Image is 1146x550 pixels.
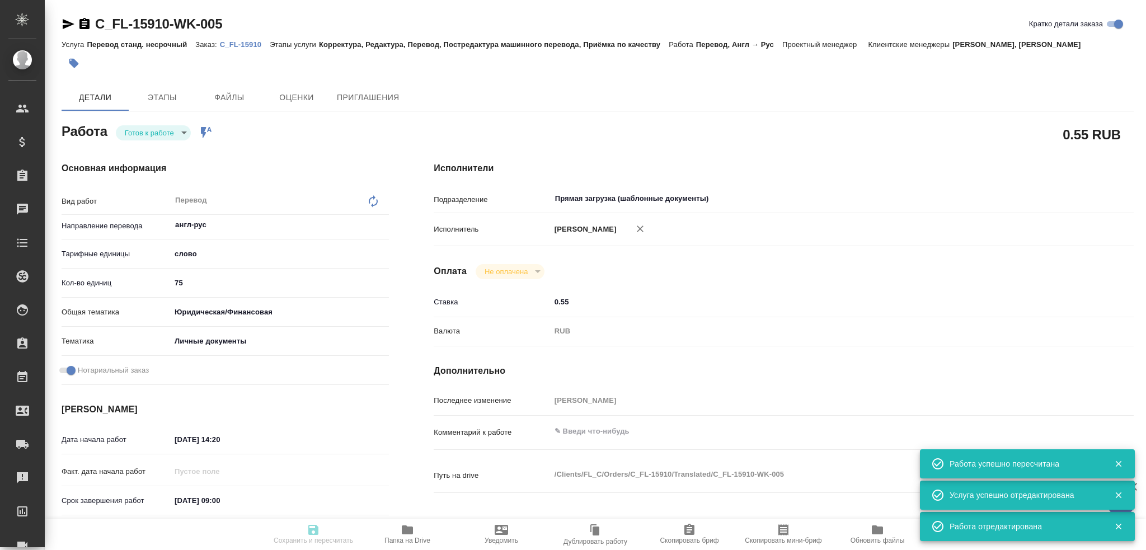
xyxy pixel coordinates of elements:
button: Скопировать ссылку для ЯМессенджера [62,17,75,31]
button: Закрыть [1107,521,1130,532]
p: Срок завершения работ [62,495,171,506]
h4: Дополнительно [434,364,1134,378]
button: Не оплачена [481,267,531,276]
p: Кол-во единиц [62,278,171,289]
p: Вид работ [62,196,171,207]
p: Валюта [434,326,550,337]
div: Работа отредактирована [950,521,1097,532]
div: Услуга успешно отредактирована [950,490,1097,501]
h4: [PERSON_NAME] [62,403,389,416]
p: Тарифные единицы [62,248,171,260]
a: C_FL-15910 [220,39,270,49]
span: Детали [68,91,122,105]
p: Ставка [434,297,550,308]
p: [PERSON_NAME], [PERSON_NAME] [952,40,1089,49]
p: Перевод станд. несрочный [87,40,195,49]
div: Личные документы [171,332,389,351]
p: C_FL-15910 [220,40,270,49]
h4: Оплата [434,265,467,278]
p: Направление перевода [62,220,171,232]
input: Пустое поле [171,463,269,480]
p: Комментарий к работе [434,427,550,438]
input: ✎ Введи что-нибудь [551,294,1075,310]
h4: Исполнители [434,162,1134,175]
p: Общая тематика [62,307,171,318]
span: Приглашения [337,91,400,105]
span: Файлы [203,91,256,105]
div: Работа успешно пересчитана [950,458,1097,469]
p: Работа [669,40,696,49]
input: Пустое поле [551,392,1075,408]
button: Обновить файлы [830,519,924,550]
a: C_FL-15910-WK-005 [95,16,222,31]
button: Готов к работе [121,128,177,138]
input: ✎ Введи что-нибудь [171,275,389,291]
p: Услуга [62,40,87,49]
span: Оценки [270,91,323,105]
span: Сохранить и пересчитать [274,537,353,544]
p: Подразделение [434,194,550,205]
div: Юридическая/Финансовая [171,303,389,322]
div: Готов к работе [476,264,544,279]
p: Исполнитель [434,224,550,235]
button: Скопировать мини-бриф [736,519,830,550]
div: слово [171,245,389,264]
button: Закрыть [1107,459,1130,469]
button: Дублировать работу [548,519,642,550]
button: Скопировать ссылку [78,17,91,31]
p: Факт. дата начала работ [62,466,171,477]
p: Клиентские менеджеры [868,40,952,49]
span: Этапы [135,91,189,105]
button: Удалить исполнителя [628,217,652,241]
div: Готов к работе [116,125,191,140]
div: RUB [551,322,1075,341]
h2: Работа [62,120,107,140]
button: Open [383,224,385,226]
span: Скопировать бриф [660,537,718,544]
textarea: /Clients/FL_C/Orders/C_FL-15910/Translated/C_FL-15910-WK-005 [551,465,1075,484]
p: Этапы услуги [270,40,319,49]
p: Корректура, Редактура, Перевод, Постредактура машинного перевода, Приёмка по качеству [319,40,669,49]
button: Сохранить и пересчитать [266,519,360,550]
button: Скопировать бриф [642,519,736,550]
span: Обновить файлы [851,537,905,544]
span: Нотариальный заказ [78,365,149,376]
h4: Основная информация [62,162,389,175]
button: Уведомить [454,519,548,550]
button: Добавить тэг [62,51,86,76]
p: [PERSON_NAME] [551,224,617,235]
p: Проектный менеджер [782,40,859,49]
p: Заказ: [195,40,219,49]
p: Путь на drive [434,470,550,481]
p: Перевод, Англ → Рус [696,40,782,49]
span: Уведомить [485,537,518,544]
p: Дата начала работ [62,434,171,445]
p: Последнее изменение [434,395,550,406]
h2: 0.55 RUB [1063,125,1121,144]
span: Дублировать работу [563,538,627,546]
button: Open [1069,198,1072,200]
span: Скопировать мини-бриф [745,537,821,544]
p: Тематика [62,336,171,347]
span: Кратко детали заказа [1029,18,1103,30]
input: ✎ Введи что-нибудь [171,492,269,509]
span: Папка на Drive [384,537,430,544]
input: ✎ Введи что-нибудь [171,431,269,448]
button: Папка на Drive [360,519,454,550]
button: Закрыть [1107,490,1130,500]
